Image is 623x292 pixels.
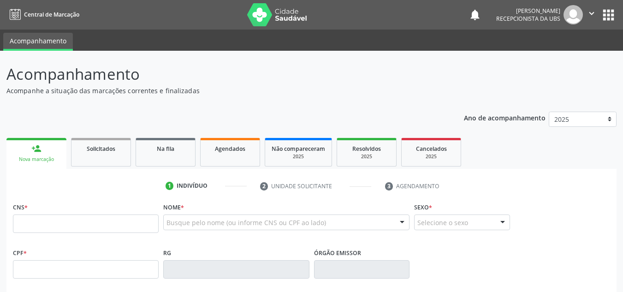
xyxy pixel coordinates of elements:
a: Central de Marcação [6,7,79,22]
div: Nova marcação [13,156,60,163]
span: Busque pelo nome (ou informe CNS ou CPF ao lado) [166,218,326,227]
span: Agendados [215,145,245,153]
p: Acompanhe a situação das marcações correntes e finalizadas [6,86,433,95]
i:  [587,8,597,18]
div: 2025 [408,153,454,160]
img: img [564,5,583,24]
span: Na fila [157,145,174,153]
button: notifications [469,8,481,21]
span: Central de Marcação [24,11,79,18]
p: Acompanhamento [6,63,433,86]
label: Sexo [414,200,432,215]
label: RG [163,246,171,260]
span: Selecione o sexo [417,218,468,227]
div: [PERSON_NAME] [496,7,560,15]
div: 2025 [344,153,390,160]
span: Recepcionista da UBS [496,15,560,23]
span: Solicitados [87,145,115,153]
div: 1 [166,182,174,190]
div: 2025 [272,153,325,160]
div: Indivíduo [177,182,208,190]
a: Acompanhamento [3,33,73,51]
button: apps [600,7,617,23]
span: Resolvidos [352,145,381,153]
label: Órgão emissor [314,246,361,260]
span: Não compareceram [272,145,325,153]
label: CPF [13,246,27,260]
span: Cancelados [416,145,447,153]
p: Ano de acompanhamento [464,112,546,123]
button:  [583,5,600,24]
label: Nome [163,200,184,215]
label: CNS [13,200,28,215]
div: person_add [31,143,42,154]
